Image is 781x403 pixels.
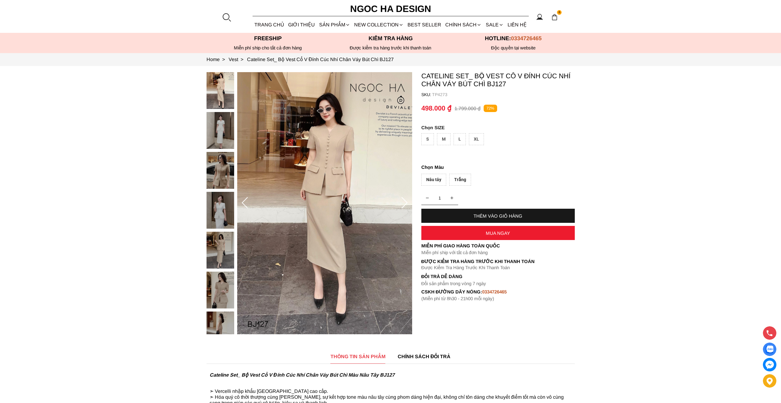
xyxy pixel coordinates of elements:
img: Cateline Set_ Bộ Vest Cổ V Đính Cúc Nhí Chân Váy Bút Chì BJ127_mini_3 [207,192,234,229]
div: Nâu tây [421,174,446,186]
span: 0334726465 [511,35,542,41]
div: S [421,133,434,145]
font: Miễn phí giao hàng toàn quốc [421,243,500,248]
p: 1.799.000 ₫ [454,106,481,111]
a: messenger [763,358,776,371]
a: LIÊN HỆ [505,17,528,33]
img: img-CART-ICON-ksit0nf1 [551,14,558,21]
a: Display image [763,343,776,356]
a: Link to Vest [229,57,247,62]
img: Cateline Set_ Bộ Vest Cổ V Đính Cúc Nhí Chân Váy Bút Chì BJ127_mini_4 [207,232,234,269]
div: SẢN PHẨM [317,17,352,33]
a: Ngoc Ha Design [345,2,437,16]
p: Được Kiểm Tra Hàng Trước Khi Thanh Toán [421,265,575,270]
img: Cateline Set_ Bộ Vest Cổ V Đính Cúc Nhí Chân Váy Bút Chì BJ127_mini_0 [207,72,234,109]
a: TRANG CHỦ [253,17,286,33]
span: CHÍNH SÁCH ĐỔI TRẢ [398,353,451,360]
div: XL [469,133,484,145]
div: MUA NGAY [421,231,575,236]
font: (Miễn phí từ 8h30 - 21h00 mỗi ngày) [421,296,494,301]
div: Miễn phí ship cho tất cả đơn hàng [207,45,329,51]
a: BEST SELLER [406,17,443,33]
div: L [454,133,466,145]
font: 0334726465 [482,289,507,294]
a: NEW COLLECTION [352,17,405,33]
a: Link to Cateline Set_ Bộ Vest Cổ V Đính Cúc Nhí Chân Váy Bút Chì BJ127 [247,57,394,62]
a: Link to Home [207,57,229,62]
div: Trắng [449,174,471,186]
strong: Cateline Set_ Bộ Vest Cổ V Đính Cúc Nhí Chân Váy Bút Chì Màu Nâu Tây BJ127 [210,372,395,378]
p: Freeship [207,35,329,42]
span: > [220,57,227,62]
p: Hotline: [452,35,575,42]
p: Được kiểm tra hàng trước khi thanh toán [329,45,452,51]
span: 6 [557,10,562,15]
span: > [238,57,246,62]
div: THÊM VÀO GIỎ HÀNG [421,213,575,219]
h6: Đổi trả dễ dàng [421,274,575,279]
img: Cateline Set_ Bộ Vest Cổ V Đính Cúc Nhí Chân Váy Bút Chì BJ127_0 [237,72,412,334]
font: Miễn phí ship với tất cả đơn hàng [421,250,488,255]
span: THÔNG TIN SẢN PHẨM [331,353,385,360]
p: Được Kiểm Tra Hàng Trước Khi Thanh Toán [421,259,575,264]
font: cskh đường dây nóng: [421,289,482,294]
a: GIỚI THIỆU [286,17,317,33]
a: SALE [484,17,505,33]
img: Cateline Set_ Bộ Vest Cổ V Đính Cúc Nhí Chân Váy Bút Chì BJ127_mini_6 [207,312,234,348]
div: Chính sách [443,17,484,33]
img: Cateline Set_ Bộ Vest Cổ V Đính Cúc Nhí Chân Váy Bút Chì BJ127_mini_5 [207,272,234,308]
img: Cateline Set_ Bộ Vest Cổ V Đính Cúc Nhí Chân Váy Bút Chì BJ127_mini_1 [207,112,234,149]
h6: Độc quyền tại website [452,45,575,51]
p: Cateline Set_ Bộ Vest Cổ V Đính Cúc Nhí Chân Váy Bút Chì BJ127 [421,72,575,88]
p: SIZE [421,125,575,130]
p: TP4273 [432,92,575,97]
p: 498.000 ₫ [421,104,451,112]
img: Display image [766,346,773,353]
h6: SKU: [421,92,432,97]
p: 72% [484,105,497,112]
img: Cateline Set_ Bộ Vest Cổ V Đính Cúc Nhí Chân Váy Bút Chì BJ127_mini_2 [207,152,234,189]
font: Đổi sản phẩm trong vòng 7 ngày [421,281,486,286]
div: M [437,133,450,145]
input: Quantity input [421,192,458,204]
font: Kiểm tra hàng [369,35,413,41]
p: Màu [421,164,575,171]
